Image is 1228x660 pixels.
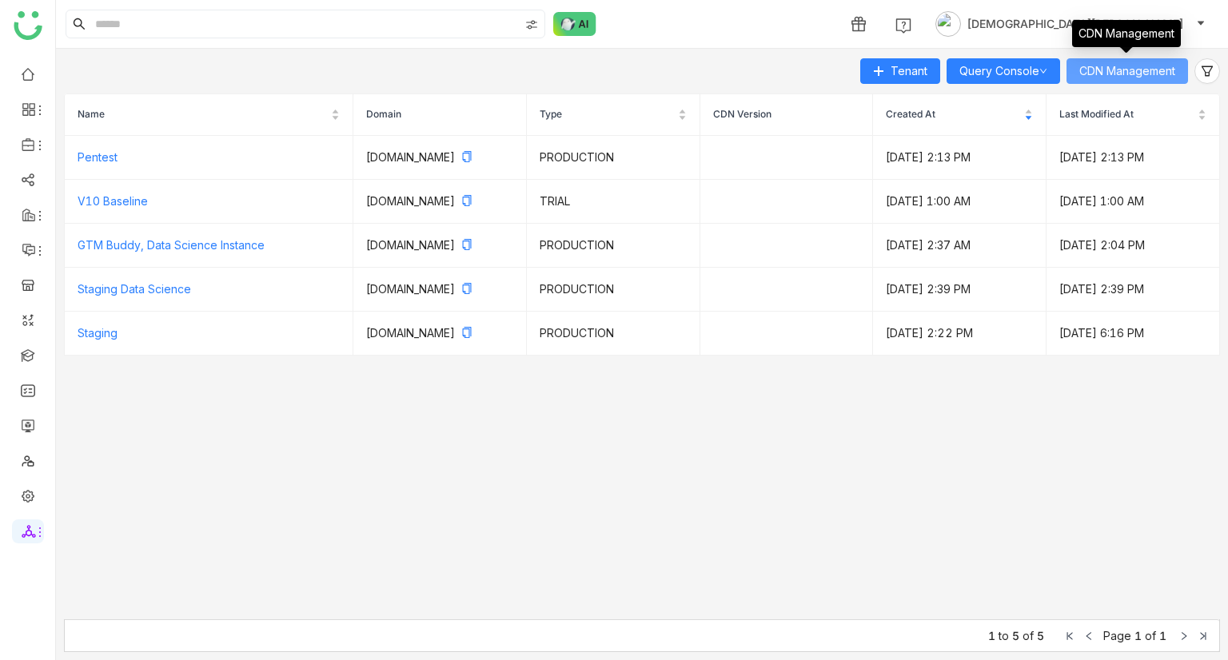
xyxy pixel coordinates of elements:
button: Tenant [860,58,940,84]
div: CDN Management [1072,20,1181,47]
td: [DATE] 1:00 AM [1047,180,1220,224]
button: CDN Management [1067,58,1188,84]
img: search-type.svg [525,18,538,31]
p: [DOMAIN_NAME] [366,237,513,254]
span: Tenant [891,62,927,80]
td: [DATE] 2:13 PM [1047,136,1220,180]
td: PRODUCTION [527,312,700,356]
td: [DATE] 6:16 PM [1047,312,1220,356]
td: [DATE] 2:39 PM [873,268,1047,312]
span: 5 [1012,629,1019,642]
td: PRODUCTION [527,224,700,268]
td: [DATE] 1:00 AM [873,180,1047,224]
td: PRODUCTION [527,136,700,180]
span: 1 [1134,629,1142,642]
span: CDN Management [1079,62,1175,80]
td: [DATE] 2:22 PM [873,312,1047,356]
p: [DOMAIN_NAME] [366,324,513,342]
a: Query Console [959,64,1047,78]
span: 1 [988,629,995,642]
span: of [1145,629,1156,642]
p: [DOMAIN_NAME] [366,280,513,298]
a: V10 Baseline [78,194,148,208]
td: [DATE] 2:13 PM [873,136,1047,180]
td: [DATE] 2:04 PM [1047,224,1220,268]
img: avatar [935,11,961,37]
img: ask-buddy-normal.svg [553,12,596,36]
a: Staging [78,326,118,340]
span: of [1023,629,1034,642]
a: GTM Buddy, Data Science Instance [78,238,265,252]
span: to [999,629,1009,642]
a: Staging Data Science [78,282,191,296]
button: [DEMOGRAPHIC_DATA][PERSON_NAME] [932,11,1209,37]
td: [DATE] 2:37 AM [873,224,1047,268]
span: 5 [1037,629,1044,642]
a: Pentest [78,150,118,164]
td: [DATE] 2:39 PM [1047,268,1220,312]
td: TRIAL [527,180,700,224]
span: Page [1103,629,1131,642]
img: logo [14,11,42,40]
p: [DOMAIN_NAME] [366,149,513,166]
img: help.svg [895,18,911,34]
p: [DOMAIN_NAME] [366,193,513,210]
span: [DEMOGRAPHIC_DATA][PERSON_NAME] [967,15,1183,33]
th: Domain [353,94,527,136]
button: Query Console [947,58,1060,84]
span: 1 [1159,629,1166,642]
td: PRODUCTION [527,268,700,312]
th: CDN Version [700,94,874,136]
